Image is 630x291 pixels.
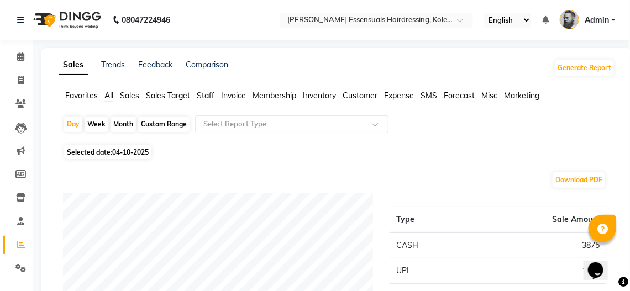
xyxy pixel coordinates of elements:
span: 04-10-2025 [112,148,149,156]
td: 3875 [469,232,606,258]
th: Sale Amount [469,207,606,233]
span: All [104,91,113,100]
iframe: chat widget [584,247,619,280]
img: Admin [560,10,579,29]
th: Type [390,207,469,233]
span: Marketing [504,91,539,100]
span: Expense [384,91,414,100]
span: Misc [481,91,497,100]
div: Month [111,117,136,132]
td: CASH [390,232,469,258]
td: 1008 [469,258,606,284]
button: Download PDF [553,172,605,188]
a: Sales [59,55,88,75]
span: SMS [421,91,437,100]
span: Forecast [444,91,475,100]
span: Selected date: [64,145,151,159]
span: Staff [197,91,214,100]
button: Generate Report [555,60,614,76]
a: Comparison [186,60,228,70]
div: Custom Range [138,117,190,132]
a: Feedback [138,60,172,70]
span: Sales [120,91,139,100]
td: UPI [390,258,469,284]
a: Trends [101,60,125,70]
div: Day [64,117,82,132]
span: Inventory [303,91,336,100]
div: Week [85,117,108,132]
b: 08047224946 [122,4,170,35]
span: Customer [343,91,377,100]
span: Membership [253,91,296,100]
span: Admin [585,14,609,26]
img: logo [28,4,104,35]
span: Invoice [221,91,246,100]
span: Favorites [65,91,98,100]
span: Sales Target [146,91,190,100]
